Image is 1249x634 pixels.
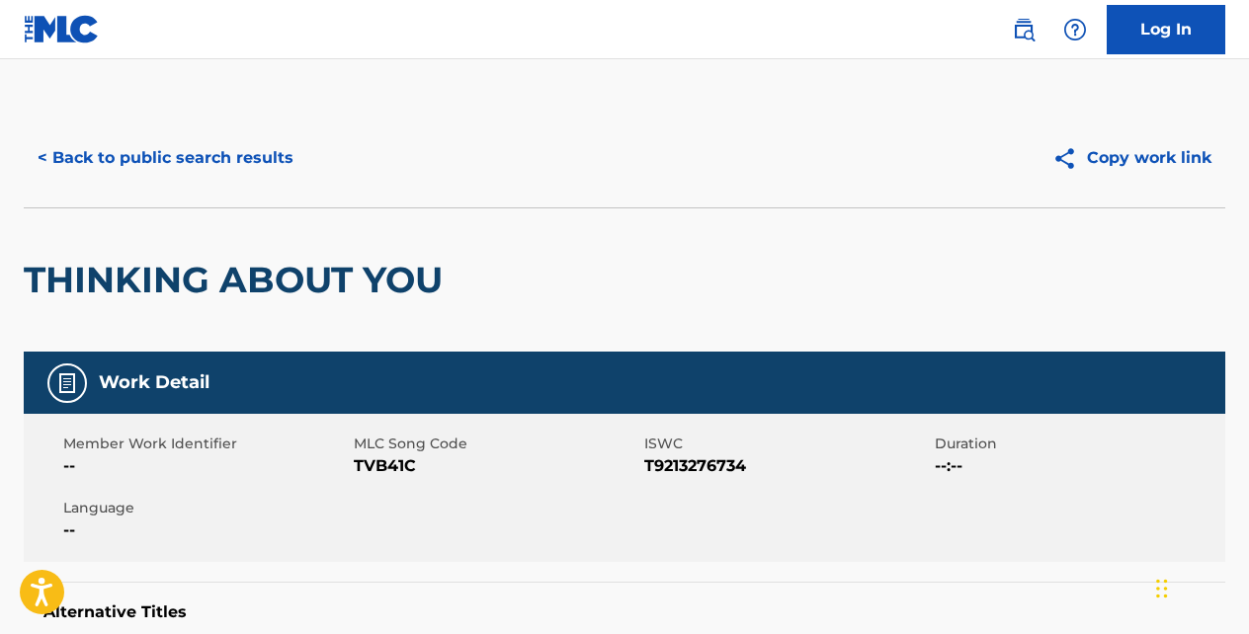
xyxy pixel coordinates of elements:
img: help [1063,18,1087,41]
img: Copy work link [1052,146,1087,171]
button: Copy work link [1039,133,1225,183]
h5: Work Detail [99,371,209,394]
h2: THINKING ABOUT YOU [24,258,453,302]
img: MLC Logo [24,15,100,43]
a: Log In [1107,5,1225,54]
h5: Alternative Titles [43,602,1206,622]
div: Help [1055,10,1095,49]
iframe: Chat Widget [1150,539,1249,634]
span: TVB41C [354,454,639,478]
img: search [1012,18,1036,41]
span: Member Work Identifier [63,434,349,454]
button: < Back to public search results [24,133,307,183]
span: --:-- [935,454,1220,478]
span: ISWC [644,434,930,454]
span: -- [63,454,349,478]
span: MLC Song Code [354,434,639,454]
span: -- [63,518,349,542]
span: Language [63,498,349,518]
a: Public Search [1004,10,1043,49]
img: Work Detail [55,371,79,395]
span: Duration [935,434,1220,454]
div: Drag [1156,559,1168,618]
span: T9213276734 [644,454,930,478]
